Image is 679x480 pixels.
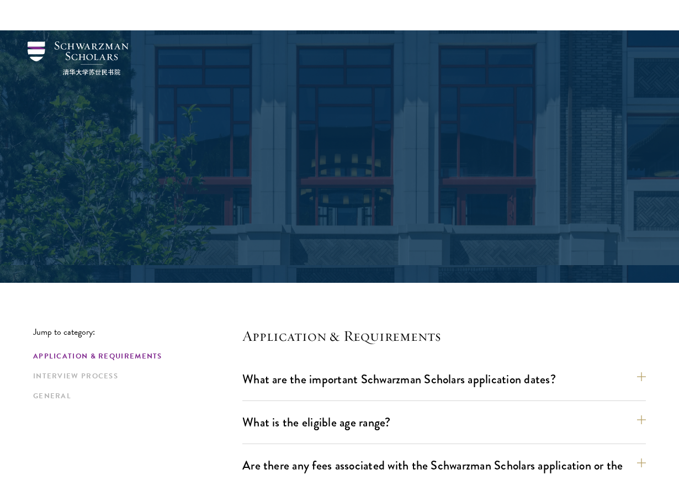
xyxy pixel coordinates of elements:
a: Interview Process [33,371,236,382]
a: General [33,391,236,402]
p: Jump to category: [33,327,242,337]
button: What are the important Schwarzman Scholars application dates? [242,367,646,392]
h4: Application & Requirements [242,327,646,345]
button: What is the eligible age range? [242,410,646,435]
img: Schwarzman Scholars [28,41,129,75]
a: Application & Requirements [33,351,236,362]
